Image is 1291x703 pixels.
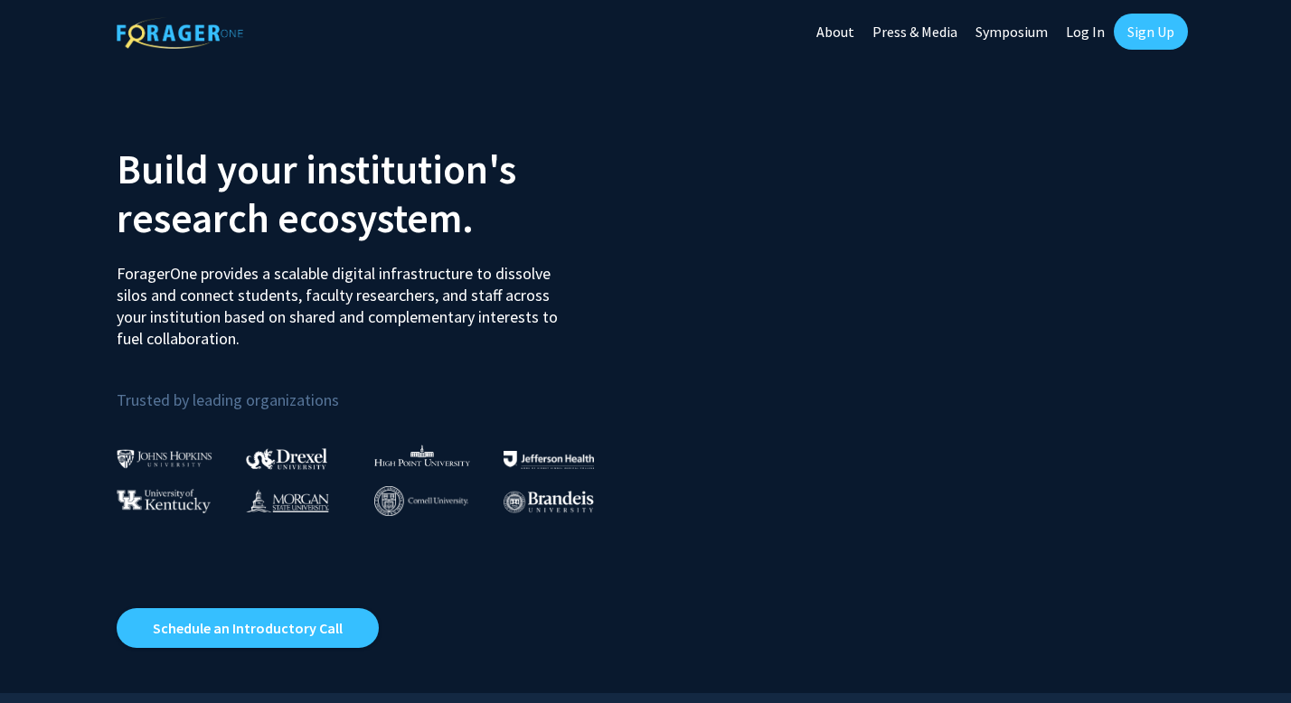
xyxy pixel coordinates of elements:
[246,489,329,512] img: Morgan State University
[117,449,212,468] img: Johns Hopkins University
[117,17,243,49] img: ForagerOne Logo
[117,364,632,414] p: Trusted by leading organizations
[504,451,594,468] img: Thomas Jefferson University
[117,145,632,242] h2: Build your institution's research ecosystem.
[1114,14,1188,50] a: Sign Up
[117,489,211,513] img: University of Kentucky
[246,448,327,469] img: Drexel University
[117,249,570,350] p: ForagerOne provides a scalable digital infrastructure to dissolve silos and connect students, fac...
[374,486,468,516] img: Cornell University
[504,491,594,513] img: Brandeis University
[374,445,470,466] img: High Point University
[117,608,379,648] a: Opens in a new tab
